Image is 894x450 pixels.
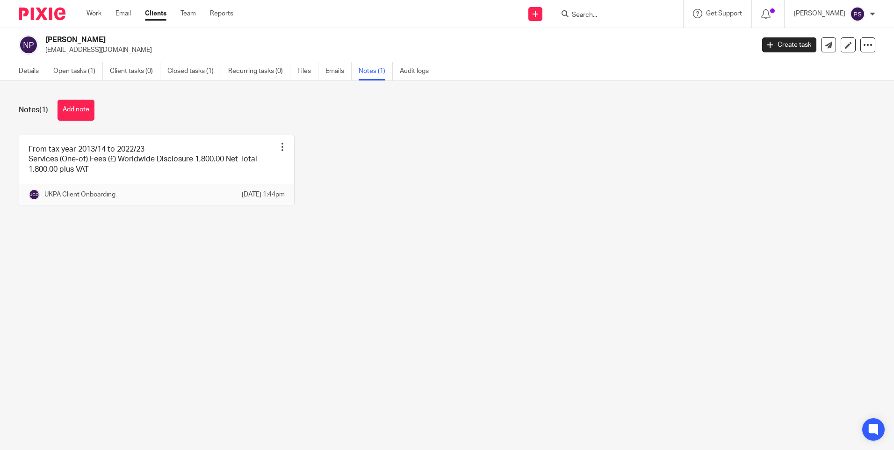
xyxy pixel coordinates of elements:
a: Recurring tasks (0) [228,62,290,80]
p: [DATE] 1:44pm [242,190,285,199]
span: (1) [39,106,48,114]
a: Emails [325,62,352,80]
p: [EMAIL_ADDRESS][DOMAIN_NAME] [45,45,748,55]
img: svg%3E [19,35,38,55]
img: svg%3E [850,7,865,22]
a: Email [115,9,131,18]
a: Work [87,9,101,18]
p: [PERSON_NAME] [794,9,845,18]
img: svg%3E [29,189,40,200]
img: Pixie [19,7,65,20]
a: Closed tasks (1) [167,62,221,80]
a: Audit logs [400,62,436,80]
span: Get Support [706,10,742,17]
input: Search [571,11,655,20]
h2: [PERSON_NAME] [45,35,607,45]
button: Add note [58,100,94,121]
p: UKPA Client Onboarding [44,190,115,199]
a: Details [19,62,46,80]
a: Client tasks (0) [110,62,160,80]
h1: Notes [19,105,48,115]
a: Team [180,9,196,18]
a: Create task [762,37,816,52]
a: Reports [210,9,233,18]
a: Open tasks (1) [53,62,103,80]
a: Notes (1) [359,62,393,80]
a: Clients [145,9,166,18]
a: Files [297,62,318,80]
